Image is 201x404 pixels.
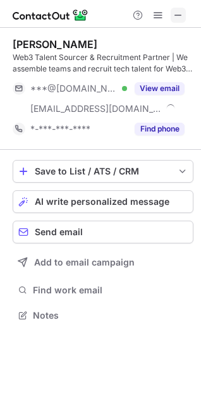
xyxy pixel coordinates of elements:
[13,38,97,51] div: [PERSON_NAME]
[30,103,162,114] span: [EMAIL_ADDRESS][DOMAIN_NAME]
[35,197,169,207] span: AI write personalized message
[13,221,193,243] button: Send email
[13,52,193,75] div: Web3 Talent Sourcer & Recruitment Partner | We assemble teams and recruit tech talent for Web3, C...
[13,307,193,324] button: Notes
[30,83,118,94] span: ***@[DOMAIN_NAME]
[135,123,185,135] button: Reveal Button
[33,285,188,296] span: Find work email
[33,310,188,321] span: Notes
[13,281,193,299] button: Find work email
[135,82,185,95] button: Reveal Button
[35,166,171,176] div: Save to List / ATS / CRM
[13,251,193,274] button: Add to email campaign
[35,227,83,237] span: Send email
[34,257,135,267] span: Add to email campaign
[13,8,88,23] img: ContactOut v5.3.10
[13,160,193,183] button: save-profile-one-click
[13,190,193,213] button: AI write personalized message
